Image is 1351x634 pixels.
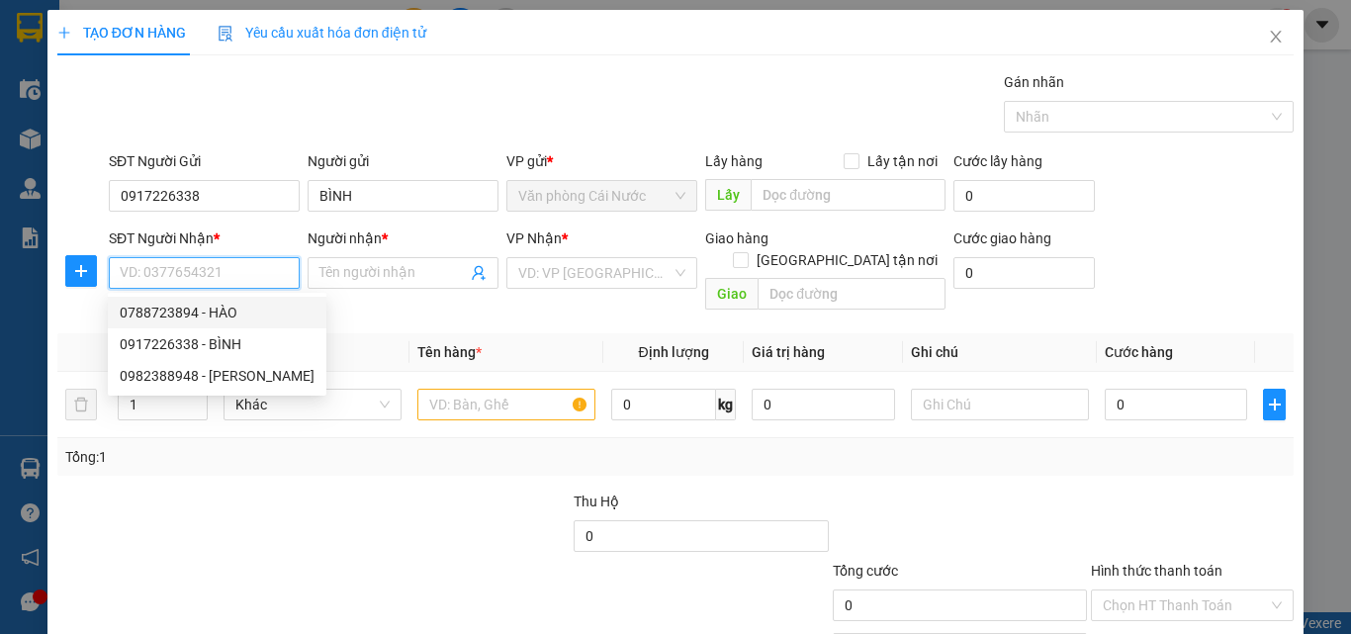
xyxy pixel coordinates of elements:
input: Ghi Chú [911,389,1089,420]
input: 0 [752,389,894,420]
div: 0917226338 - BÌNH [108,328,326,360]
input: Cước giao hàng [953,257,1095,289]
span: Lấy tận nơi [859,150,946,172]
div: 0788723894 - HÀO [120,302,315,323]
label: Hình thức thanh toán [1091,563,1222,579]
span: Lấy [705,179,751,211]
img: icon [218,26,233,42]
button: plus [65,255,97,287]
div: Tổng: 1 [65,446,523,468]
span: VP Nhận [506,230,562,246]
div: SĐT Người Gửi [109,150,300,172]
span: kg [716,389,736,420]
div: 0788723894 - HÀO [108,297,326,328]
input: VD: Bàn, Ghế [417,389,595,420]
span: Giá trị hàng [752,344,825,360]
input: Dọc đường [758,278,946,310]
span: plus [1264,397,1285,412]
label: Cước lấy hàng [953,153,1042,169]
span: Lấy hàng [705,153,763,169]
span: Giao hàng [705,230,768,246]
span: Định lượng [638,344,708,360]
div: Người nhận [308,227,498,249]
span: plus [57,26,71,40]
div: SĐT Người Nhận [109,227,300,249]
span: Tên hàng [417,344,482,360]
span: Văn phòng Cái Nước [518,181,685,211]
span: Khác [235,390,390,419]
div: 0982388948 - HỒNG BỮU [108,360,326,392]
div: VP gửi [506,150,697,172]
span: [GEOGRAPHIC_DATA] tận nơi [749,249,946,271]
span: user-add [471,265,487,281]
span: Yêu cầu xuất hóa đơn điện tử [218,25,426,41]
button: delete [65,389,97,420]
span: Giao [705,278,758,310]
input: Dọc đường [751,179,946,211]
div: 0982388948 - [PERSON_NAME] [120,365,315,387]
span: Tổng cước [833,563,898,579]
input: Cước lấy hàng [953,180,1095,212]
span: TẠO ĐƠN HÀNG [57,25,186,41]
th: Ghi chú [903,333,1097,372]
div: 0917226338 - BÌNH [120,333,315,355]
button: Close [1248,10,1304,65]
label: Cước giao hàng [953,230,1051,246]
span: Cước hàng [1105,344,1173,360]
label: Gán nhãn [1004,74,1064,90]
span: Thu Hộ [574,494,619,509]
button: plus [1263,389,1286,420]
span: close [1268,29,1284,45]
div: Người gửi [308,150,498,172]
span: plus [66,263,96,279]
